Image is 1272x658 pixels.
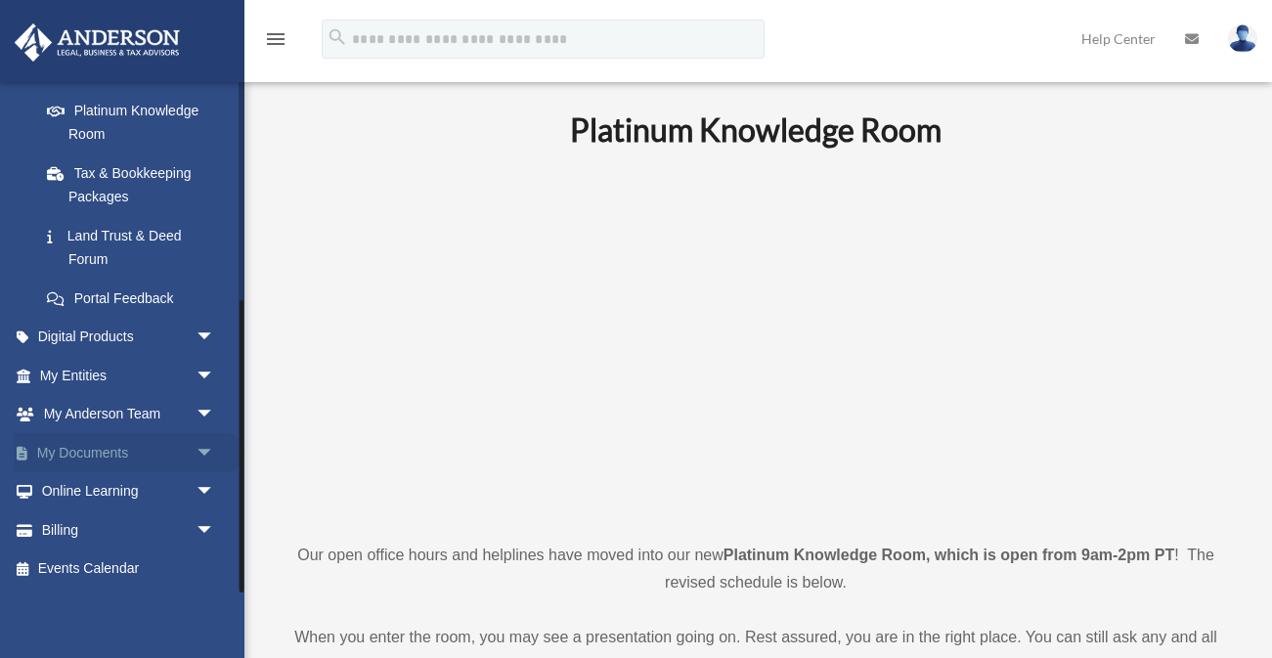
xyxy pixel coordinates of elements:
[196,472,235,512] span: arrow_drop_down
[27,154,244,216] a: Tax & Bookkeeping Packages
[9,23,186,62] img: Anderson Advisors Platinum Portal
[724,547,1174,563] strong: Platinum Knowledge Room, which is open from 9am-2pm PT
[570,110,942,149] b: Platinum Knowledge Room
[462,175,1049,505] iframe: 231110_Toby_KnowledgeRoom
[27,279,244,318] a: Portal Feedback
[196,433,235,473] span: arrow_drop_down
[14,549,244,589] a: Events Calendar
[196,510,235,550] span: arrow_drop_down
[14,433,244,472] a: My Documentsarrow_drop_down
[27,91,235,154] a: Platinum Knowledge Room
[27,216,244,279] a: Land Trust & Deed Forum
[14,510,244,549] a: Billingarrow_drop_down
[196,395,235,435] span: arrow_drop_down
[14,356,244,395] a: My Entitiesarrow_drop_down
[279,542,1233,596] p: Our open office hours and helplines have moved into our new ! The revised schedule is below.
[264,34,287,51] a: menu
[264,27,287,51] i: menu
[196,318,235,358] span: arrow_drop_down
[196,356,235,396] span: arrow_drop_down
[14,472,244,511] a: Online Learningarrow_drop_down
[14,318,244,357] a: Digital Productsarrow_drop_down
[1228,24,1257,53] img: User Pic
[14,395,244,434] a: My Anderson Teamarrow_drop_down
[327,26,348,48] i: search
